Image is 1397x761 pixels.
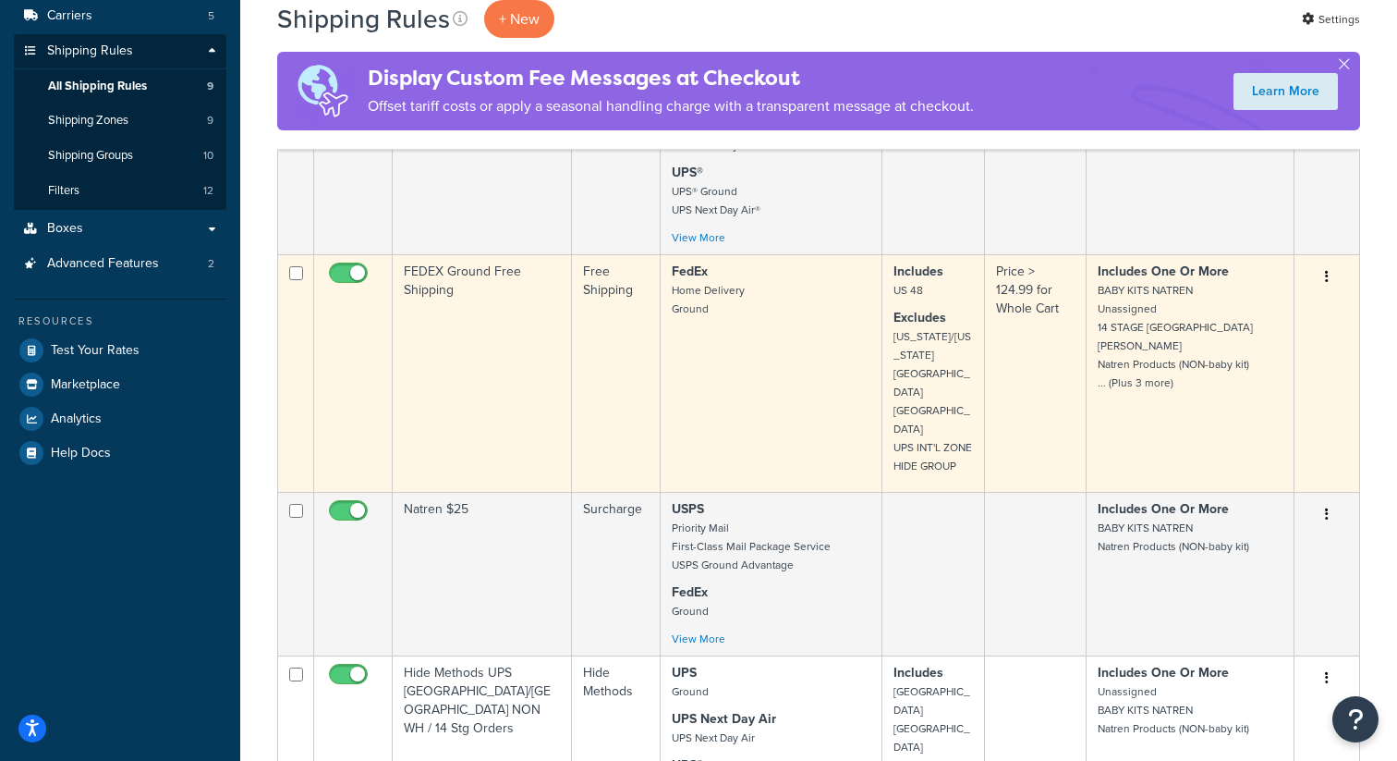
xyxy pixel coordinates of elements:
a: Learn More [1233,73,1338,110]
small: Priority Mail First-Class Mail Package Service USPS Ground Advantage [672,520,831,573]
span: 9 [207,79,213,94]
li: Shipping Rules [14,34,226,210]
strong: Includes [893,663,943,682]
a: Help Docs [14,436,226,470]
span: Help Docs [51,446,111,461]
strong: UPS Next Day Air [672,709,776,729]
small: Ground [672,603,709,620]
strong: FedEx [672,583,708,602]
li: Shipping Zones [14,104,226,138]
a: Shipping Groups 10 [14,139,226,173]
span: 5 [208,8,214,24]
a: Settings [1302,6,1360,32]
div: Resources [14,313,226,329]
li: All Shipping Rules [14,69,226,104]
small: Home Delivery Ground [672,282,745,317]
a: Filters 12 [14,174,226,208]
small: UPS Next Day Air [672,730,755,746]
strong: FedEx [672,262,708,281]
td: Hide UPS when PO Boxes are the Address [393,63,572,254]
span: Boxes [47,221,83,237]
strong: USPS [672,499,704,519]
a: All Shipping Rules 9 [14,69,226,104]
strong: Includes One Or More [1098,262,1229,281]
small: [US_STATE]/[US_STATE] [GEOGRAPHIC_DATA] [GEOGRAPHIC_DATA] UPS INT'L ZONE HIDE GROUP [893,328,972,474]
span: 10 [203,148,213,164]
span: 2 [208,256,214,272]
h1: Shipping Rules [277,1,450,37]
span: Marketplace [51,377,120,393]
small: BABY KITS NATREN Natren Products (NON-baby kit) [1098,520,1249,555]
td: Price > 124.99 for Whole Cart [985,254,1087,492]
span: Shipping Groups [48,148,133,164]
a: Advanced Features 2 [14,247,226,281]
li: Shipping Groups [14,139,226,173]
td: Free Shipping [572,254,661,492]
span: 12 [203,183,213,199]
strong: Includes One Or More [1098,499,1229,519]
span: Test Your Rates [51,343,140,359]
small: Unassigned BABY KITS NATREN Natren Products (NON-baby kit) [1098,683,1249,737]
td: FEDEX Ground Free Shipping [393,254,572,492]
img: duties-banner-06bc72dcb5fe05cb3f9472aba00be2ae8eb53ab6f0d8bb03d382ba314ac3c341.png [277,52,368,130]
strong: UPS® [672,163,703,182]
strong: Includes [893,262,943,281]
small: US 48 [893,282,923,299]
strong: UPS [672,663,697,682]
a: View More [672,631,725,647]
span: Advanced Features [47,256,159,272]
a: Test Your Rates [14,334,226,367]
button: Open Resource Center [1332,696,1379,743]
span: Shipping Rules [47,43,133,59]
a: Shipping Zones 9 [14,104,226,138]
small: BABY KITS NATREN Unassigned 14 STAGE [GEOGRAPHIC_DATA][PERSON_NAME] Natren Products (NON-baby kit... [1098,282,1253,391]
span: Carriers [47,8,92,24]
strong: Excludes [893,308,946,327]
span: 9 [207,113,213,129]
li: Filters [14,174,226,208]
li: Advanced Features [14,247,226,281]
p: Offset tariff costs or apply a seasonal handling charge with a transparent message at checkout. [368,93,974,119]
h4: Display Custom Fee Messages at Checkout [368,63,974,93]
small: Ground [672,683,709,700]
td: Hide Methods [572,63,661,254]
span: All Shipping Rules [48,79,147,94]
span: Shipping Zones [48,113,128,129]
strong: Includes One Or More [1098,663,1229,682]
a: View More [672,229,725,246]
td: Natren $25 [393,492,572,656]
span: Filters [48,183,79,199]
small: UPS® Ground UPS Next Day Air® [672,183,760,218]
a: Marketplace [14,368,226,401]
a: Boxes [14,212,226,246]
span: Analytics [51,411,102,427]
a: Analytics [14,402,226,436]
td: Surcharge [572,492,661,656]
a: Shipping Rules [14,34,226,68]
